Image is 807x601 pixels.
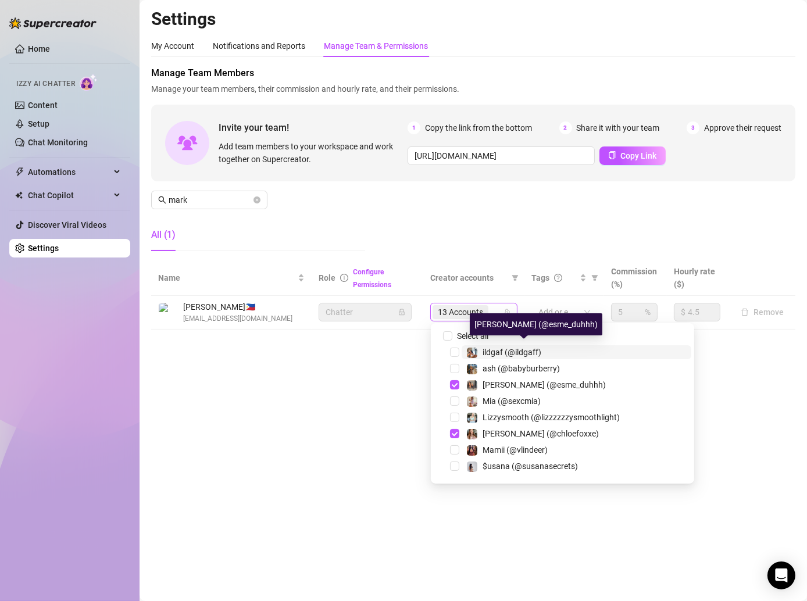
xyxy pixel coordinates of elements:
[151,8,795,30] h2: Settings
[340,274,348,282] span: info-circle
[28,220,106,230] a: Discover Viral Videos
[531,271,549,284] span: Tags
[398,309,405,316] span: lock
[504,309,511,316] span: team
[591,274,598,281] span: filter
[604,260,666,296] th: Commission (%)
[353,268,391,289] a: Configure Permissions
[15,167,24,177] span: thunderbolt
[151,228,176,242] div: All (1)
[183,313,292,324] span: [EMAIL_ADDRESS][DOMAIN_NAME]
[28,244,59,253] a: Settings
[158,196,166,204] span: search
[509,269,521,287] span: filter
[16,78,75,90] span: Izzy AI Chatter
[28,138,88,147] a: Chat Monitoring
[433,305,488,319] span: 13 Accounts
[169,194,251,206] input: Search members
[253,196,260,203] button: close-circle
[589,269,601,287] span: filter
[326,303,405,321] span: Chatter
[28,44,50,53] a: Home
[608,151,616,159] span: copy
[667,260,729,296] th: Hourly rate ($)
[213,40,305,52] div: Notifications and Reports
[687,121,699,134] span: 3
[28,186,110,205] span: Chat Copilot
[28,163,110,181] span: Automations
[559,121,572,134] span: 2
[80,74,98,91] img: AI Chatter
[151,83,795,95] span: Manage your team members, their commission and hourly rate, and their permissions.
[151,40,194,52] div: My Account
[151,260,312,296] th: Name
[28,119,49,128] a: Setup
[324,40,428,52] div: Manage Team & Permissions
[9,17,97,29] img: logo-BBDzfeDw.svg
[554,274,562,282] span: question-circle
[438,306,483,319] span: 13 Accounts
[704,121,781,134] span: Approve their request
[408,121,420,134] span: 1
[577,121,660,134] span: Share it with your team
[430,271,507,284] span: Creator accounts
[28,101,58,110] a: Content
[736,305,788,319] button: Remove
[425,121,532,134] span: Copy the link from the bottom
[512,274,519,281] span: filter
[219,120,408,135] span: Invite your team!
[599,146,666,165] button: Copy Link
[319,273,335,282] span: Role
[621,151,657,160] span: Copy Link
[767,561,795,589] div: Open Intercom Messenger
[15,191,23,199] img: Chat Copilot
[183,300,292,313] span: [PERSON_NAME] 🇵🇭
[158,271,295,284] span: Name
[159,303,178,322] img: Mark Vincent Castillo
[219,140,403,166] span: Add team members to your workspace and work together on Supercreator.
[151,66,795,80] span: Manage Team Members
